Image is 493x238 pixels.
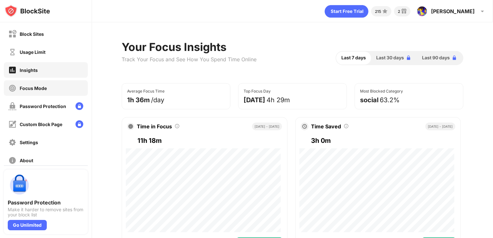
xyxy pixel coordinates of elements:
div: Custom Block Page [20,122,62,127]
img: reward-small.svg [400,7,408,15]
img: clock.svg [302,124,307,129]
div: 1h 36m [127,96,150,104]
img: ACg8ocIgQomXuF9W-WYJh_TzM1iTVWrv3WaoZBoUrw9YtA-MpPE9oG9s=s96-c [417,6,427,16]
div: [DATE] [244,96,265,104]
img: time-usage-off.svg [8,48,16,56]
div: Most Blocked Category [360,89,403,94]
img: lock-blue.svg [451,55,458,61]
div: animation [325,5,368,18]
div: 4h 29m [267,96,290,104]
span: Last 90 days [422,54,450,61]
span: Last 7 days [341,54,366,61]
div: /day [151,96,164,104]
div: Focus Mode [20,85,47,91]
img: tooltip.svg [175,124,180,129]
div: Time Saved [311,123,341,130]
div: 215 [375,9,381,14]
div: 63.2% [380,96,400,104]
div: [DATE] - [DATE] [425,123,455,130]
div: Top Focus Day [244,89,271,94]
img: tooltip.svg [344,124,349,129]
img: about-off.svg [8,156,16,164]
img: focus-off.svg [8,84,16,92]
div: 11h 18m [137,135,282,146]
div: Your Focus Insights [122,40,257,54]
img: target.svg [128,124,133,129]
img: push-password-protection.svg [8,174,31,197]
div: Insights [20,67,38,73]
div: [PERSON_NAME] [431,8,475,15]
div: 3h 0m [311,135,456,146]
div: Usage Limit [20,49,45,55]
div: About [20,158,33,163]
div: Average Focus Time [127,89,165,94]
img: lock-menu.svg [75,120,83,128]
div: Time in Focus [137,123,172,130]
img: password-protection-off.svg [8,102,16,110]
div: social [360,96,378,104]
img: logo-blocksite.svg [5,5,50,17]
img: lock-blue.svg [405,55,412,61]
img: block-off.svg [8,30,16,38]
img: customize-block-page-off.svg [8,120,16,128]
div: Block Sites [20,31,44,37]
div: Password Protection [20,104,66,109]
img: insights-on.svg [8,66,16,74]
div: Go Unlimited [8,220,47,230]
span: Last 30 days [376,54,404,61]
div: Settings [20,140,38,145]
div: Password Protection [8,199,84,206]
img: settings-off.svg [8,138,16,146]
div: [DATE] - [DATE] [252,123,282,130]
div: Track Your Focus and See How You Spend Time Online [122,56,257,63]
div: 2 [398,9,400,14]
img: lock-menu.svg [75,102,83,110]
div: Make it harder to remove sites from your block list [8,207,84,217]
img: points-small.svg [381,7,389,15]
